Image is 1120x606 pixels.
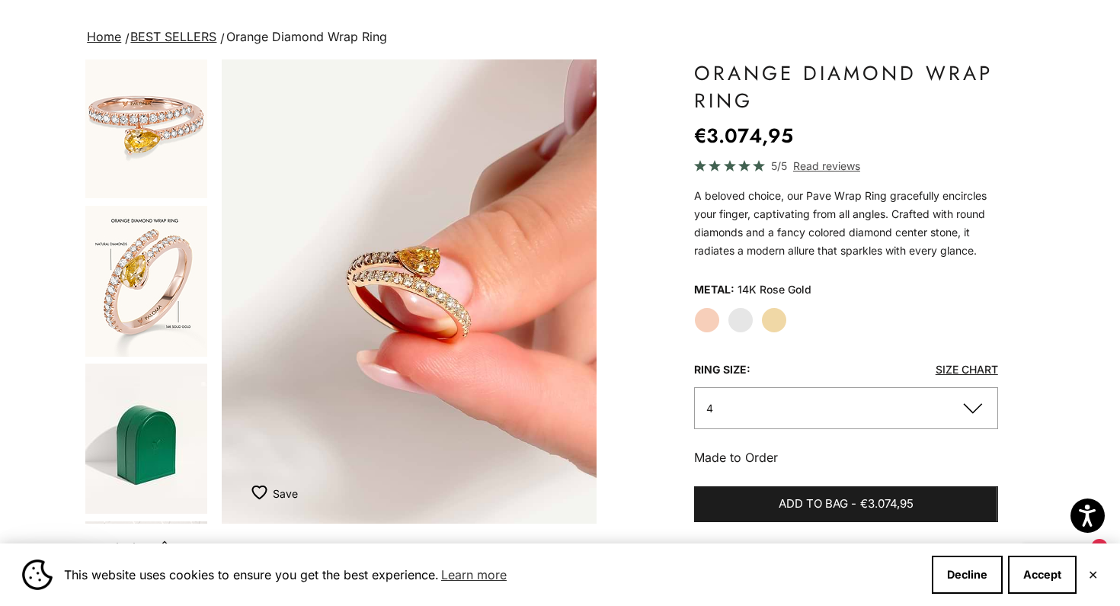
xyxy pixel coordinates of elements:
img: #RoseGold [85,206,207,357]
div: A beloved choice, our Pave Wrap Ring gracefully encircles your finger, captivating from all angle... [694,187,998,260]
button: Go to item 14 [84,204,209,358]
span: 4 [706,402,713,415]
p: Made to Order [694,447,998,467]
button: Go to item 15 [84,362,209,515]
img: Cookie banner [22,560,53,590]
img: wishlist [251,485,273,500]
sale-price: €3.074,95 [694,120,793,151]
img: #YellowGold #WhiteGold #RoseGold [85,364,207,514]
img: #YellowGold #WhiteGold #RoseGold [222,59,597,524]
legend: Ring Size: [694,358,750,381]
span: Add to bag [779,495,848,514]
span: This website uses cookies to ensure you get the best experience. [64,563,920,586]
span: Read reviews [793,157,860,175]
button: Close [1088,570,1098,579]
a: Size Chart [936,363,998,376]
span: 5/5 [771,157,787,175]
img: #RoseGold [85,48,207,198]
h1: Orange Diamond Wrap Ring [694,59,998,114]
div: Item 9 of 18 [222,59,597,524]
span: €3.074,95 [860,495,914,514]
button: Go to item 11 [84,46,209,200]
variant-option-value: 14K Rose Gold [738,278,811,301]
button: 4 [694,387,998,429]
span: Orange Diamond Wrap Ring [226,29,387,44]
a: Home [87,29,121,44]
a: BEST SELLERS [130,29,216,44]
a: 5/5 Read reviews [694,157,998,175]
button: Add to Wishlist [251,478,298,508]
button: Decline [932,556,1003,594]
legend: Metal: [694,278,734,301]
button: Add to bag-€3.074,95 [694,486,998,523]
nav: breadcrumbs [84,27,1036,48]
a: Learn more [439,563,509,586]
button: Accept [1008,556,1077,594]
